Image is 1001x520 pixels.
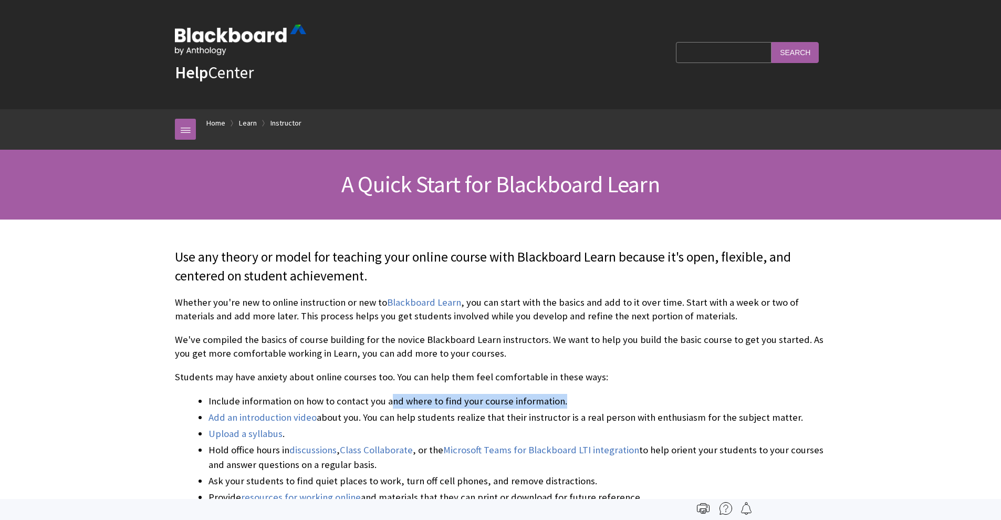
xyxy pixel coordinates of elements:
li: Include information on how to contact you and where to find your course information. [208,394,826,409]
a: Add an introduction video [208,411,317,424]
p: Use any theory or model for teaching your online course with Blackboard Learn because it's open, ... [175,248,826,286]
p: Whether you're new to online instruction or new to , you can start with the basics and add to it ... [175,296,826,323]
img: Follow this page [740,502,753,515]
a: HelpCenter [175,62,254,83]
a: discussions [289,444,337,456]
a: resources for working online [241,491,361,504]
li: Ask your students to find quiet places to work, turn off cell phones, and remove distractions. [208,474,826,488]
a: Microsoft Teams for Blackboard LTI integration [443,444,639,456]
p: Students may have anxiety about online courses too. You can help them feel comfortable in these w... [175,370,826,384]
a: Instructor [270,117,301,130]
img: Blackboard by Anthology [175,25,306,55]
input: Search [771,42,819,63]
li: about you. You can help students realize that their instructor is a real person with enthusiasm f... [208,410,826,425]
a: Class Collaborate [340,444,413,456]
img: More help [720,502,732,515]
li: Hold office hours in , , or the to help orient your students to your courses and answer questions... [208,443,826,472]
a: Upload a syllabus [208,428,283,440]
li: . [208,427,826,441]
a: Blackboard Learn [387,296,461,309]
li: Provide and materials that they can print or download for future reference. [208,490,826,505]
strong: Help [175,62,208,83]
img: Print [697,502,710,515]
a: Home [206,117,225,130]
span: A Quick Start for Blackboard Learn [341,170,660,199]
p: We've compiled the basics of course building for the novice Blackboard Learn instructors. We want... [175,333,826,360]
a: Learn [239,117,257,130]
